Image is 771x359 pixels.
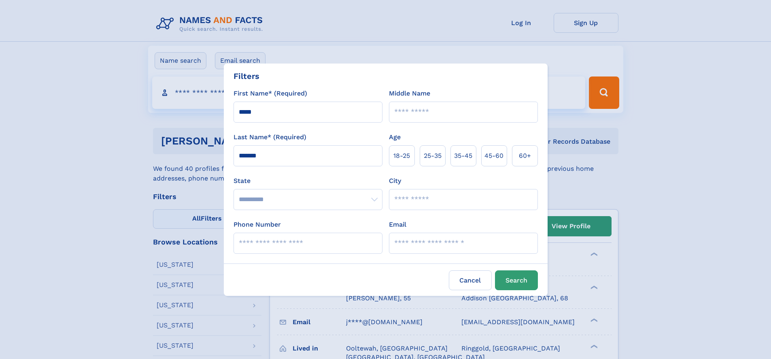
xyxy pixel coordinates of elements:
span: 18‑25 [393,151,410,161]
label: City [389,176,401,186]
label: Middle Name [389,89,430,98]
div: Filters [234,70,259,82]
label: State [234,176,382,186]
span: 60+ [519,151,531,161]
span: 25‑35 [424,151,442,161]
label: Email [389,220,406,229]
label: Phone Number [234,220,281,229]
span: 35‑45 [454,151,472,161]
label: Last Name* (Required) [234,132,306,142]
label: Age [389,132,401,142]
label: First Name* (Required) [234,89,307,98]
span: 45‑60 [484,151,503,161]
label: Cancel [449,270,492,290]
button: Search [495,270,538,290]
